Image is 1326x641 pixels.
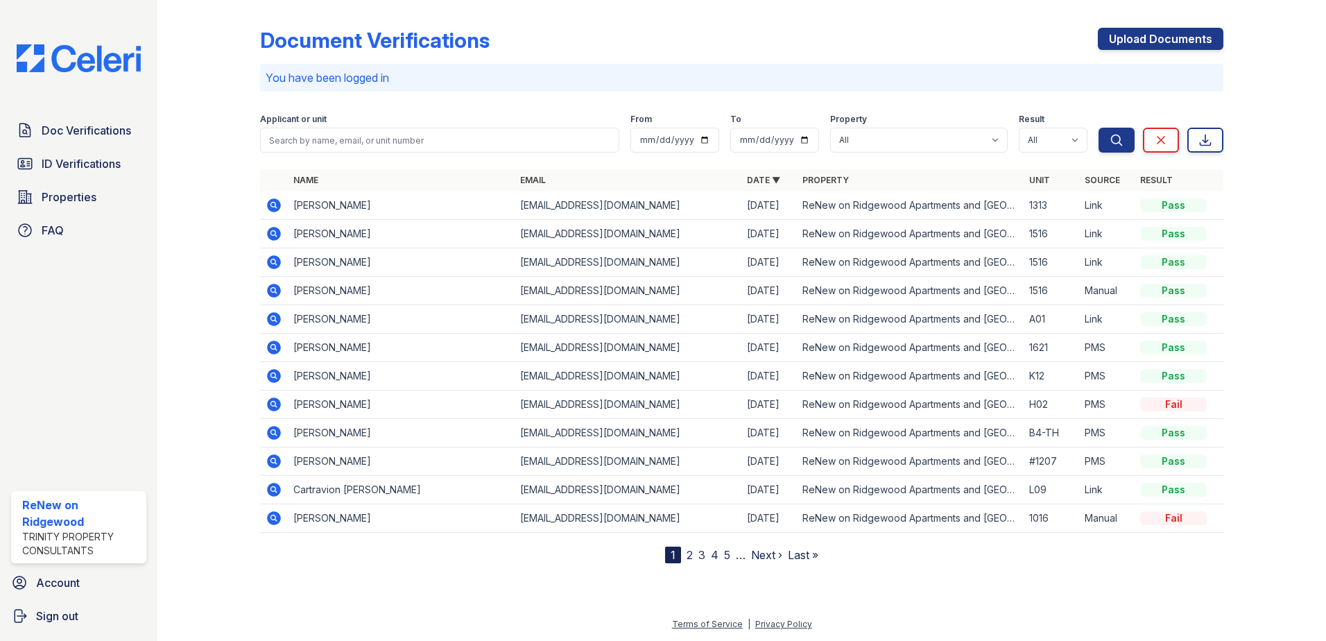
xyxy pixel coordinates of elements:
a: Date ▼ [747,175,780,185]
div: Pass [1140,227,1207,241]
a: Property [802,175,849,185]
label: Result [1019,114,1044,125]
iframe: chat widget [1268,586,1312,627]
span: … [736,547,746,563]
a: 5 [724,548,730,562]
a: Sign out [6,602,152,630]
a: Account [6,569,152,597]
td: [PERSON_NAME] [288,362,515,391]
a: Last » [788,548,818,562]
td: [PERSON_NAME] [288,305,515,334]
a: FAQ [11,216,146,244]
td: PMS [1079,334,1135,362]
td: PMS [1079,391,1135,419]
span: ID Verifications [42,155,121,172]
td: [EMAIL_ADDRESS][DOMAIN_NAME] [515,334,741,362]
td: [PERSON_NAME] [288,220,515,248]
td: [PERSON_NAME] [288,504,515,533]
td: Manual [1079,277,1135,305]
td: ReNew on Ridgewood Apartments and [GEOGRAPHIC_DATA] [797,419,1024,447]
td: Link [1079,305,1135,334]
div: Pass [1140,284,1207,298]
td: 1016 [1024,504,1079,533]
a: Unit [1029,175,1050,185]
td: Manual [1079,504,1135,533]
div: Pass [1140,312,1207,326]
td: [EMAIL_ADDRESS][DOMAIN_NAME] [515,248,741,277]
td: L09 [1024,476,1079,504]
span: FAQ [42,222,64,239]
span: Doc Verifications [42,122,131,139]
td: [DATE] [741,504,797,533]
div: 1 [665,547,681,563]
td: [PERSON_NAME] [288,248,515,277]
td: [DATE] [741,277,797,305]
td: [DATE] [741,476,797,504]
td: ReNew on Ridgewood Apartments and [GEOGRAPHIC_DATA] [797,504,1024,533]
td: [DATE] [741,447,797,476]
div: Fail [1140,398,1207,411]
span: Account [36,574,80,591]
td: ReNew on Ridgewood Apartments and [GEOGRAPHIC_DATA] [797,305,1024,334]
td: [DATE] [741,362,797,391]
td: #1207 [1024,447,1079,476]
td: [EMAIL_ADDRESS][DOMAIN_NAME] [515,277,741,305]
div: Document Verifications [260,28,490,53]
td: [DATE] [741,419,797,447]
td: Link [1079,220,1135,248]
p: You have been logged in [266,69,1218,86]
div: Pass [1140,483,1207,497]
td: [PERSON_NAME] [288,191,515,220]
div: Pass [1140,341,1207,354]
a: Result [1140,175,1173,185]
div: Trinity Property Consultants [22,530,141,558]
span: Sign out [36,608,78,624]
a: Upload Documents [1098,28,1223,50]
td: [DATE] [741,334,797,362]
td: 1516 [1024,220,1079,248]
div: Fail [1140,511,1207,525]
td: [PERSON_NAME] [288,391,515,419]
span: Properties [42,189,96,205]
td: [EMAIL_ADDRESS][DOMAIN_NAME] [515,391,741,419]
label: From [630,114,652,125]
td: [EMAIL_ADDRESS][DOMAIN_NAME] [515,305,741,334]
td: [EMAIL_ADDRESS][DOMAIN_NAME] [515,504,741,533]
td: [DATE] [741,191,797,220]
td: PMS [1079,362,1135,391]
td: ReNew on Ridgewood Apartments and [GEOGRAPHIC_DATA] [797,191,1024,220]
td: 1516 [1024,248,1079,277]
td: [DATE] [741,391,797,419]
div: Pass [1140,426,1207,440]
td: [DATE] [741,305,797,334]
td: 1621 [1024,334,1079,362]
td: 1313 [1024,191,1079,220]
td: [EMAIL_ADDRESS][DOMAIN_NAME] [515,191,741,220]
td: [DATE] [741,248,797,277]
td: [EMAIL_ADDRESS][DOMAIN_NAME] [515,362,741,391]
td: [EMAIL_ADDRESS][DOMAIN_NAME] [515,476,741,504]
div: Pass [1140,454,1207,468]
td: K12 [1024,362,1079,391]
label: Applicant or unit [260,114,327,125]
td: Link [1079,476,1135,504]
td: Link [1079,191,1135,220]
div: | [748,619,750,629]
td: PMS [1079,447,1135,476]
a: Email [520,175,546,185]
td: [PERSON_NAME] [288,277,515,305]
a: Source [1085,175,1120,185]
a: Name [293,175,318,185]
a: Terms of Service [672,619,743,629]
a: ID Verifications [11,150,146,178]
td: [EMAIL_ADDRESS][DOMAIN_NAME] [515,220,741,248]
td: [PERSON_NAME] [288,447,515,476]
td: A01 [1024,305,1079,334]
td: [EMAIL_ADDRESS][DOMAIN_NAME] [515,419,741,447]
td: ReNew on Ridgewood Apartments and [GEOGRAPHIC_DATA] [797,334,1024,362]
td: Link [1079,248,1135,277]
div: ReNew on Ridgewood [22,497,141,530]
td: H02 [1024,391,1079,419]
td: ReNew on Ridgewood Apartments and [GEOGRAPHIC_DATA] [797,362,1024,391]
